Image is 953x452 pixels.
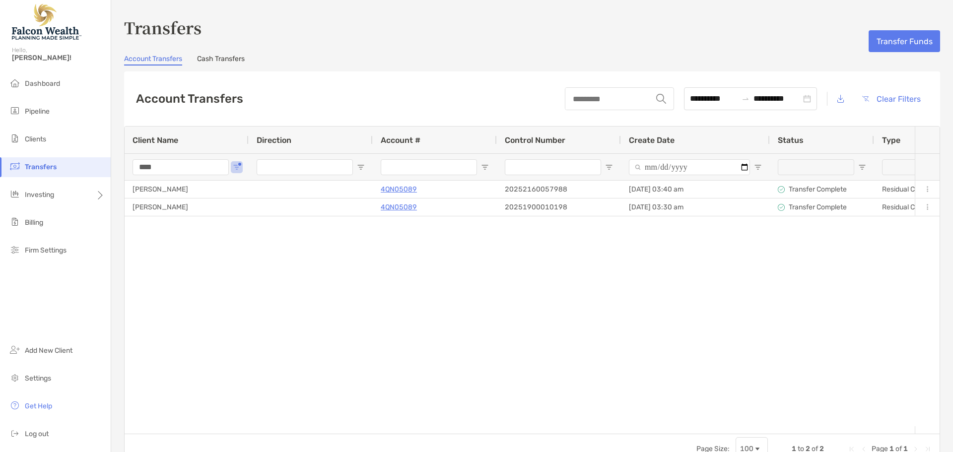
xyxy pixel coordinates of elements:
img: dashboard icon [9,77,21,89]
img: clients icon [9,132,21,144]
span: Direction [257,135,291,145]
span: Get Help [25,402,52,410]
a: 4QN05089 [381,201,417,213]
span: Billing [25,218,43,227]
button: Open Filter Menu [754,163,762,171]
span: Add New Client [25,346,72,355]
span: Clients [25,135,46,143]
span: Status [778,135,804,145]
span: Log out [25,430,49,438]
button: Open Filter Menu [233,163,241,171]
p: Transfer Complete [789,183,847,195]
a: Account Transfers [124,55,182,65]
img: logout icon [9,427,21,439]
a: 4QN05089 [381,183,417,195]
div: [PERSON_NAME] [125,198,249,216]
div: [DATE] 03:40 am [621,181,770,198]
button: Transfer Funds [869,30,940,52]
img: billing icon [9,216,21,228]
div: [DATE] 03:30 am [621,198,770,216]
span: Dashboard [25,79,60,88]
button: Open Filter Menu [858,163,866,171]
img: settings icon [9,372,21,384]
img: investing icon [9,188,21,200]
span: Investing [25,191,54,199]
img: status icon [778,186,785,193]
img: transfers icon [9,160,21,172]
img: input icon [656,94,666,104]
span: Account # [381,135,420,145]
div: 20251900010198 [497,198,621,216]
span: Type [882,135,900,145]
img: status icon [778,204,785,211]
span: [PERSON_NAME]! [12,54,105,62]
h3: Transfers [124,16,940,39]
img: pipeline icon [9,105,21,117]
input: Account # Filter Input [381,159,477,175]
span: Firm Settings [25,246,67,255]
div: [PERSON_NAME] [125,181,249,198]
span: Transfers [25,163,57,171]
button: Open Filter Menu [481,163,489,171]
button: Clear Filters [854,88,928,110]
input: Control Number Filter Input [505,159,601,175]
span: to [742,95,749,103]
div: 20252160057988 [497,181,621,198]
img: get-help icon [9,399,21,411]
span: Create Date [629,135,675,145]
button: Open Filter Menu [605,163,613,171]
span: Pipeline [25,107,50,116]
h2: Account Transfers [136,92,243,106]
span: Control Number [505,135,565,145]
a: Cash Transfers [197,55,245,65]
input: Client Name Filter Input [133,159,229,175]
input: Create Date Filter Input [629,159,750,175]
span: swap-right [742,95,749,103]
input: Direction Filter Input [257,159,353,175]
span: Client Name [133,135,178,145]
img: Falcon Wealth Planning Logo [12,4,81,40]
span: Settings [25,374,51,383]
img: button icon [862,96,869,102]
p: Transfer Complete [789,201,847,213]
button: Open Filter Menu [357,163,365,171]
img: firm-settings icon [9,244,21,256]
img: add_new_client icon [9,344,21,356]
